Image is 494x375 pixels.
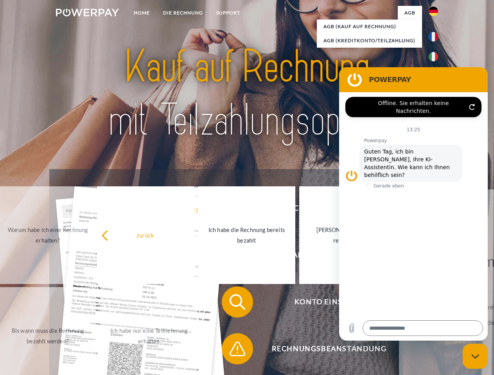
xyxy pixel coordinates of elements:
[463,344,488,369] iframe: Schaltfläche zum Öffnen des Messaging-Fensters; Konversation läuft
[210,6,247,20] a: SUPPORT
[56,9,119,16] img: logo-powerpay-white.svg
[228,292,247,312] img: qb_search.svg
[429,7,438,16] img: de
[4,225,92,246] div: Warum habe ich eine Rechnung erhalten?
[101,230,189,240] div: zurück
[398,6,422,20] a: agb
[429,52,438,61] img: it
[339,67,488,341] iframe: Messaging-Fenster
[4,325,92,346] div: Bis wann muss die Rechnung bezahlt werden?
[156,6,210,20] a: DIE RECHNUNG
[228,339,247,359] img: qb_warning.svg
[304,225,392,246] div: [PERSON_NAME] wurde retourniert
[233,333,425,364] span: Rechnungsbeanstandung
[105,325,193,346] div: Ich habe nur eine Teillieferung erhalten
[222,333,425,364] button: Rechnungsbeanstandung
[203,225,291,246] div: Ich habe die Rechnung bereits bezahlt
[317,20,422,34] a: AGB (Kauf auf Rechnung)
[317,34,422,48] a: AGB (Kreditkonto/Teilzahlung)
[233,286,425,318] span: Konto einsehen
[222,286,425,318] button: Konto einsehen
[75,37,419,150] img: title-powerpay_de.svg
[127,6,156,20] a: Home
[429,32,438,41] img: fr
